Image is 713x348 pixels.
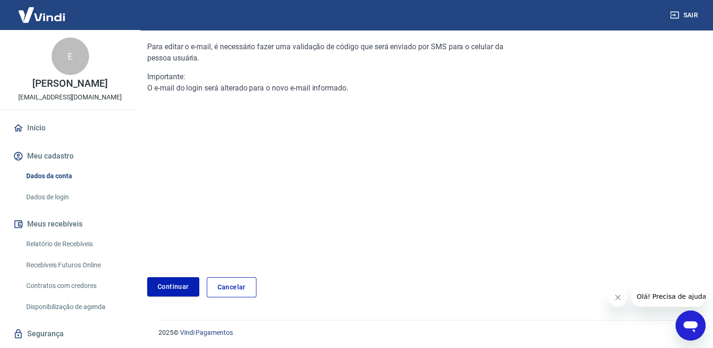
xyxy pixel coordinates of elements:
iframe: Botão para abrir a janela de mensagens [675,310,705,340]
a: Vindi Pagamentos [180,329,233,336]
button: Sair [668,7,702,24]
a: Recebíveis Futuros Online [23,256,129,275]
a: Relatório de Recebíveis [23,235,129,254]
button: Meus recebíveis [11,214,129,235]
a: Continuar [147,277,199,296]
a: Segurança [11,324,129,344]
p: 2025 © [158,328,690,338]
a: Cancelar [207,277,256,297]
p: [EMAIL_ADDRESS][DOMAIN_NAME] [18,92,122,102]
span: Olá! Precisa de ajuda? [6,7,79,14]
iframe: Mensagem da empresa [631,286,705,307]
a: Dados da conta [23,166,129,186]
p: Para editar o e-mail, é necessário fazer uma validação de código que será enviado por SMS para o ... [147,41,517,64]
a: Dados de login [23,188,129,207]
a: Início [11,118,129,138]
img: Vindi [11,0,72,29]
button: Meu cadastro [11,146,129,166]
div: Importante: [147,71,517,83]
p: [PERSON_NAME] [32,79,107,89]
iframe: Fechar mensagem [608,288,627,307]
a: Disponibilização de agenda [23,297,129,317]
div: O e-mail do login será alterado para o novo e-mail informado. [147,71,517,94]
a: Contratos com credores [23,276,129,295]
div: E [52,38,89,75]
